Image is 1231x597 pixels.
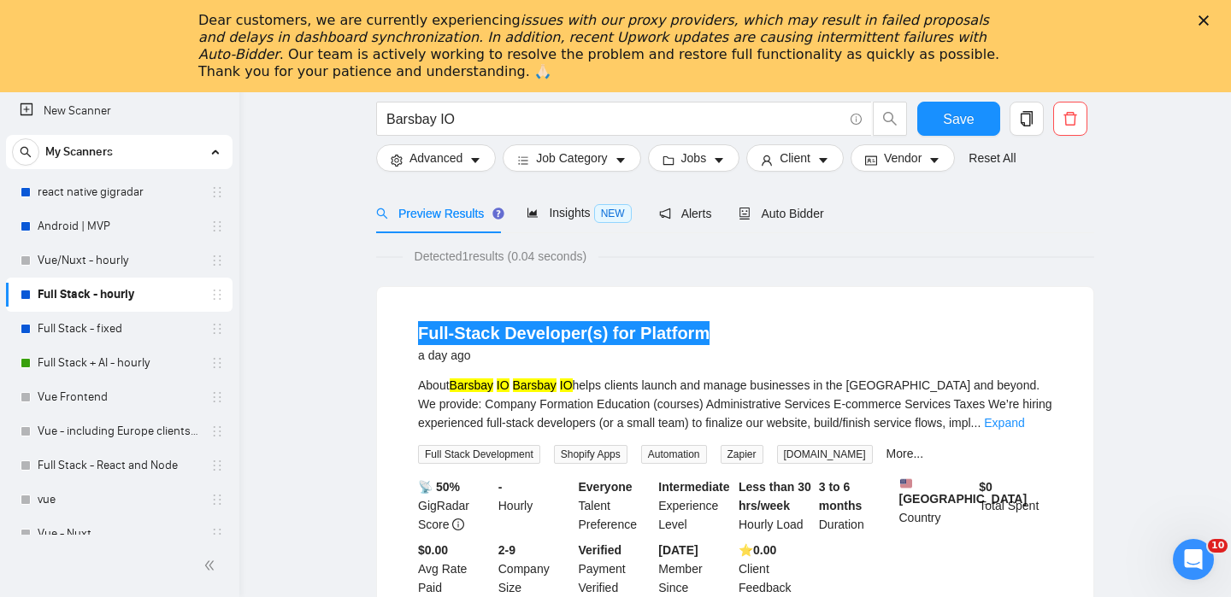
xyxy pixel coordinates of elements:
[886,447,924,460] a: More...
[38,380,200,414] a: Vue Frontend
[415,541,495,597] div: Avg Rate Paid
[655,541,735,597] div: Member Since
[713,154,725,167] span: caret-down
[527,206,631,219] span: Insights
[575,477,656,534] div: Talent Preference
[517,154,529,167] span: bars
[896,477,976,534] div: Country
[376,207,499,220] span: Preview Results
[210,254,224,267] span: holder
[975,477,1056,534] div: Total Spent
[579,543,622,557] b: Verified
[746,144,844,172] button: userClientcaret-down
[874,111,906,126] span: search
[554,445,627,464] span: Shopify Apps
[739,480,811,512] b: Less than 30 hrs/week
[497,378,509,392] mark: IO
[819,480,863,512] b: 3 to 6 months
[817,154,829,167] span: caret-down
[210,185,224,199] span: holder
[851,114,862,125] span: info-circle
[739,543,776,557] b: ⭐️ 0.00
[20,94,219,128] a: New Scanner
[735,477,816,534] div: Hourly Load
[415,477,495,534] div: GigRadar Score
[38,243,200,278] a: Vue/Nuxt - hourly
[498,543,515,557] b: 2-9
[418,543,448,557] b: $0.00
[761,154,773,167] span: user
[469,154,481,167] span: caret-down
[210,219,224,233] span: holder
[38,175,200,209] a: react native gigradar
[681,149,707,167] span: Jobs
[495,541,575,597] div: Company Size
[739,208,751,219] span: robot
[899,477,1028,506] b: [GEOGRAPHIC_DATA]
[969,149,1016,167] a: Reset All
[495,477,575,534] div: Hourly
[1199,15,1216,26] div: Close
[594,204,632,223] span: NEW
[38,312,200,346] a: Full Stack - fixed
[452,518,464,530] span: info-circle
[560,378,573,392] mark: IO
[655,477,735,534] div: Experience Level
[198,12,1005,80] div: Dear customers, we are currently experiencing . Our team is actively working to resolve the probl...
[735,541,816,597] div: Client Feedback
[13,146,38,158] span: search
[575,541,656,597] div: Payment Verified
[210,493,224,506] span: holder
[816,477,896,534] div: Duration
[1173,539,1214,580] iframe: Intercom live chat
[38,209,200,243] a: Android | MVP
[376,144,496,172] button: settingAdvancedcaret-down
[210,424,224,438] span: holder
[917,102,1000,136] button: Save
[663,154,674,167] span: folder
[648,144,740,172] button: folderJobscaret-down
[403,247,599,266] span: Detected 1 results (0.04 seconds)
[851,144,955,172] button: idcardVendorcaret-down
[928,154,940,167] span: caret-down
[659,208,671,219] span: notification
[45,135,113,169] span: My Scanners
[984,416,1024,430] a: Expand
[38,346,200,380] a: Full Stack + AI - hourly
[659,207,712,220] span: Alerts
[1010,102,1044,136] button: copy
[391,154,403,167] span: setting
[418,480,460,494] b: 📡 50%
[1208,539,1228,553] span: 10
[376,208,388,219] span: search
[615,154,627,167] span: caret-down
[418,345,710,366] div: a day ago
[579,480,633,494] b: Everyone
[513,378,557,392] mark: Barsbay
[12,138,39,166] button: search
[38,448,200,483] a: Full Stack - React and Node
[873,102,907,136] button: search
[38,517,200,551] a: Vue - Nuxt
[739,207,823,220] span: Auto Bidder
[418,445,540,464] span: Full Stack Development
[38,414,200,448] a: Vue - including Europe clients | only search title
[658,480,729,494] b: Intermediate
[979,480,992,494] b: $ 0
[418,376,1052,432] div: About helps clients launch and manage businesses in the [GEOGRAPHIC_DATA] and beyond. We provide:...
[527,207,539,219] span: area-chart
[38,278,200,312] a: Full Stack - hourly
[210,322,224,336] span: holder
[418,324,710,342] a: Full-Stack Developer(s) for Platform
[884,149,922,167] span: Vendor
[6,94,233,128] li: New Scanner
[777,445,873,464] span: [DOMAIN_NAME]
[721,445,763,464] span: Zapier
[1054,111,1087,126] span: delete
[780,149,810,167] span: Client
[409,149,462,167] span: Advanced
[210,288,224,301] span: holder
[943,108,974,130] span: Save
[900,477,912,489] img: 🇺🇸
[210,459,224,472] span: holder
